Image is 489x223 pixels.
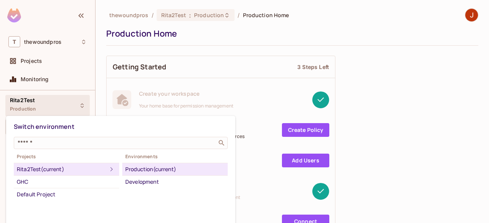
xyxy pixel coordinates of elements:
[14,122,74,131] span: Switch environment
[14,154,119,160] span: Projects
[17,177,116,186] div: GHC
[125,165,225,174] div: Production (current)
[17,165,107,174] div: Rita2Test (current)
[17,190,116,199] div: Default Project
[125,177,225,186] div: Development
[122,154,228,160] span: Environments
